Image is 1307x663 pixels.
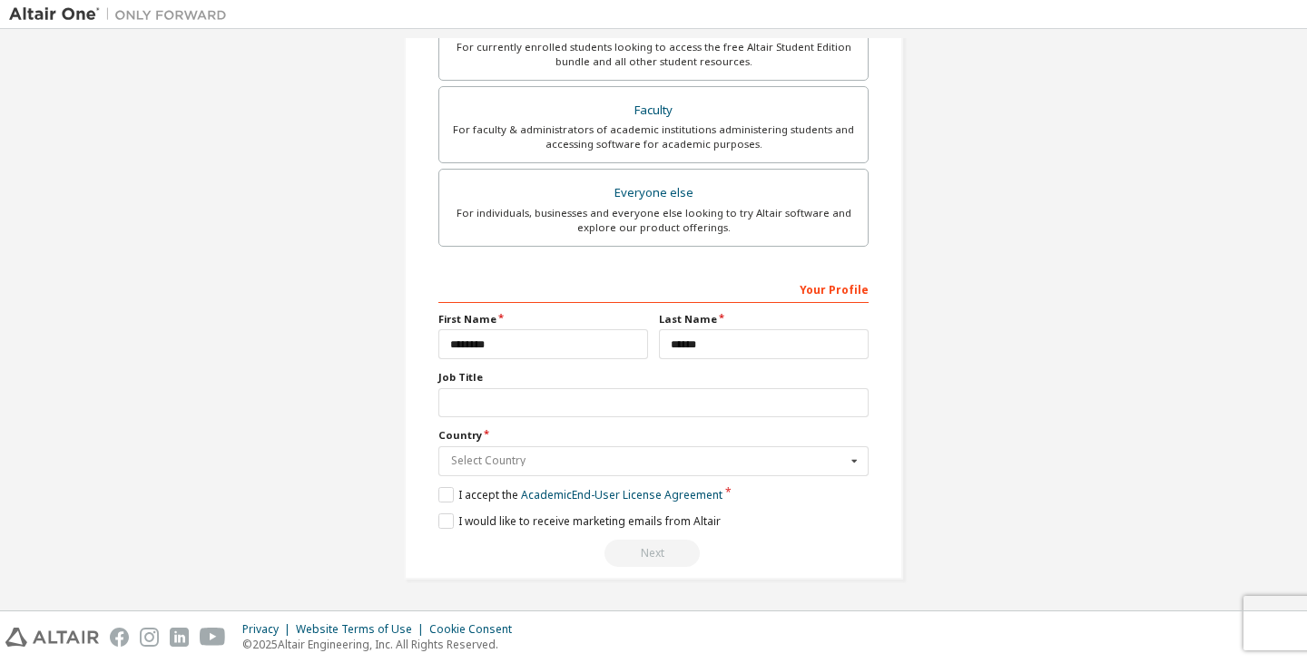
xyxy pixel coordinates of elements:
div: Faculty [450,98,857,123]
div: For individuals, businesses and everyone else looking to try Altair software and explore our prod... [450,206,857,235]
div: Everyone else [450,180,857,206]
div: Your Profile [438,274,869,303]
p: © 2025 Altair Engineering, Inc. All Rights Reserved. [242,637,523,652]
div: Privacy [242,622,296,637]
img: altair_logo.svg [5,628,99,647]
label: Job Title [438,370,869,385]
img: youtube.svg [200,628,226,647]
div: Select Country [451,455,846,466]
img: instagram.svg [140,628,159,647]
img: Altair One [9,5,236,24]
label: I accept the [438,487,722,502]
label: First Name [438,312,648,327]
div: For currently enrolled students looking to access the free Altair Student Edition bundle and all ... [450,40,857,69]
img: facebook.svg [110,628,129,647]
div: Read and acccept EULA to continue [438,540,869,567]
div: Cookie Consent [429,622,523,637]
div: For faculty & administrators of academic institutions administering students and accessing softwa... [450,122,857,151]
img: linkedin.svg [170,628,189,647]
label: Country [438,428,869,443]
div: Website Terms of Use [296,622,429,637]
label: Last Name [659,312,869,327]
a: Academic End-User License Agreement [521,487,722,502]
label: I would like to receive marketing emails from Altair [438,513,721,529]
